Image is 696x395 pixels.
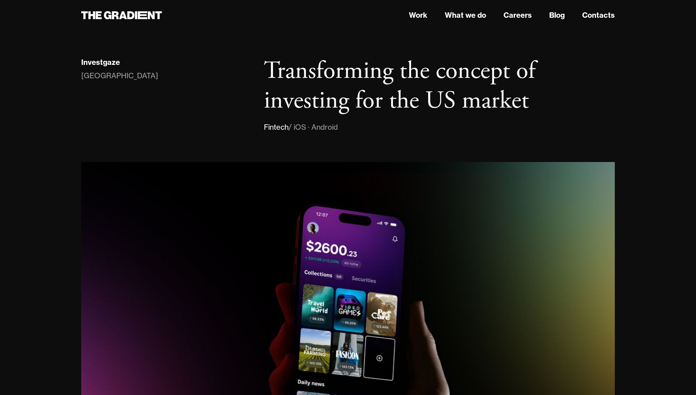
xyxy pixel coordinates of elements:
a: Careers [504,10,532,21]
div: Investgaze [81,58,120,67]
div: [GEOGRAPHIC_DATA] [81,70,158,82]
div: / iOS · Android [289,121,338,133]
a: Work [409,10,427,21]
h1: Transforming the concept of investing for the US market [264,57,615,116]
div: Fintech [264,121,289,133]
a: What we do [445,10,486,21]
a: Contacts [582,10,615,21]
a: Blog [549,10,565,21]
